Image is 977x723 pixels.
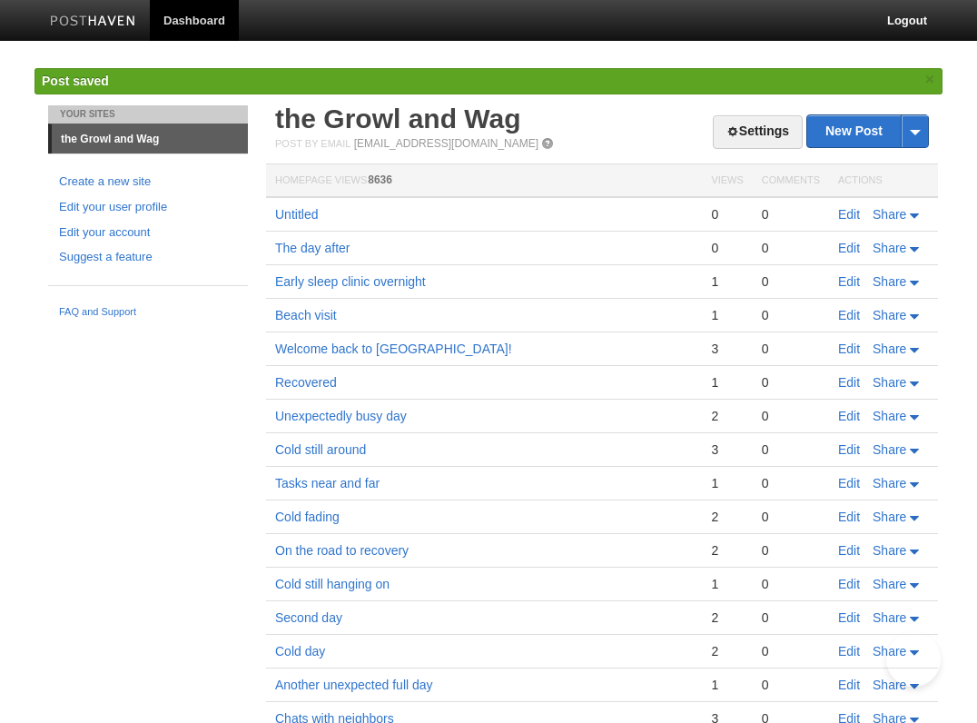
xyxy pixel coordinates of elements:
div: 3 [711,441,743,458]
a: Another unexpected full day [275,678,433,692]
a: Edit your user profile [59,198,237,217]
a: Edit [838,375,860,390]
div: 0 [711,206,743,223]
th: Actions [829,164,938,198]
a: Edit [838,543,860,558]
div: 3 [711,341,743,357]
a: Edit [838,577,860,591]
div: 0 [762,441,820,458]
a: Edit [838,274,860,289]
div: 1 [711,307,743,323]
th: Homepage Views [266,164,702,198]
a: The day after [275,241,350,255]
a: Second day [275,610,342,625]
span: Share [873,644,906,659]
a: Edit [838,442,860,457]
div: 2 [711,408,743,424]
a: the Growl and Wag [52,124,248,154]
a: Unexpectedly busy day [275,409,407,423]
a: Welcome back to [GEOGRAPHIC_DATA]! [275,342,512,356]
span: Share [873,409,906,423]
div: 0 [762,307,820,323]
span: Share [873,510,906,524]
span: Share [873,610,906,625]
iframe: Help Scout Beacon - Open [886,632,941,687]
a: Edit [838,610,860,625]
span: Share [873,375,906,390]
span: Share [873,274,906,289]
a: Create a new site [59,173,237,192]
div: 0 [762,609,820,626]
span: Share [873,342,906,356]
div: 1 [711,576,743,592]
a: Cold still hanging on [275,577,390,591]
div: 1 [711,677,743,693]
div: 0 [762,475,820,491]
a: Settings [713,115,803,149]
a: On the road to recovery [275,543,409,558]
span: Share [873,678,906,692]
a: × [922,68,938,91]
a: [EMAIL_ADDRESS][DOMAIN_NAME] [354,137,538,150]
a: Cold fading [275,510,340,524]
th: Views [702,164,752,198]
div: 0 [762,408,820,424]
a: Suggest a feature [59,248,237,267]
a: the Growl and Wag [275,104,521,134]
a: Edit [838,476,860,490]
a: Tasks near and far [275,476,380,490]
a: Edit [838,241,860,255]
a: Beach visit [275,308,337,322]
div: 0 [762,509,820,525]
a: Untitled [275,207,318,222]
a: Edit [838,308,860,322]
span: Post by Email [275,138,350,149]
a: New Post [807,115,928,147]
span: Share [873,442,906,457]
span: Share [873,308,906,322]
span: Post saved [42,74,109,88]
span: 8636 [368,173,392,186]
a: Recovered [275,375,337,390]
div: 0 [762,240,820,256]
div: 0 [762,374,820,391]
div: 0 [711,240,743,256]
a: Edit [838,342,860,356]
div: 0 [762,643,820,659]
span: Share [873,543,906,558]
span: Share [873,577,906,591]
a: Edit [838,678,860,692]
a: Edit your account [59,223,237,243]
a: Edit [838,409,860,423]
th: Comments [753,164,829,198]
li: Your Sites [48,105,248,124]
span: Share [873,241,906,255]
a: FAQ and Support [59,304,237,321]
div: 0 [762,542,820,559]
div: 1 [711,273,743,290]
div: 2 [711,643,743,659]
a: Edit [838,644,860,659]
div: 0 [762,273,820,290]
a: Edit [838,510,860,524]
a: Edit [838,207,860,222]
div: 2 [711,609,743,626]
div: 1 [711,475,743,491]
div: 0 [762,576,820,592]
div: 1 [711,374,743,391]
div: 2 [711,542,743,559]
a: Cold still around [275,442,366,457]
div: 0 [762,206,820,223]
div: 0 [762,341,820,357]
div: 2 [711,509,743,525]
span: Share [873,207,906,222]
a: Early sleep clinic overnight [275,274,426,289]
span: Share [873,476,906,490]
img: Posthaven-bar [50,15,136,29]
div: 0 [762,677,820,693]
a: Cold day [275,644,325,659]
